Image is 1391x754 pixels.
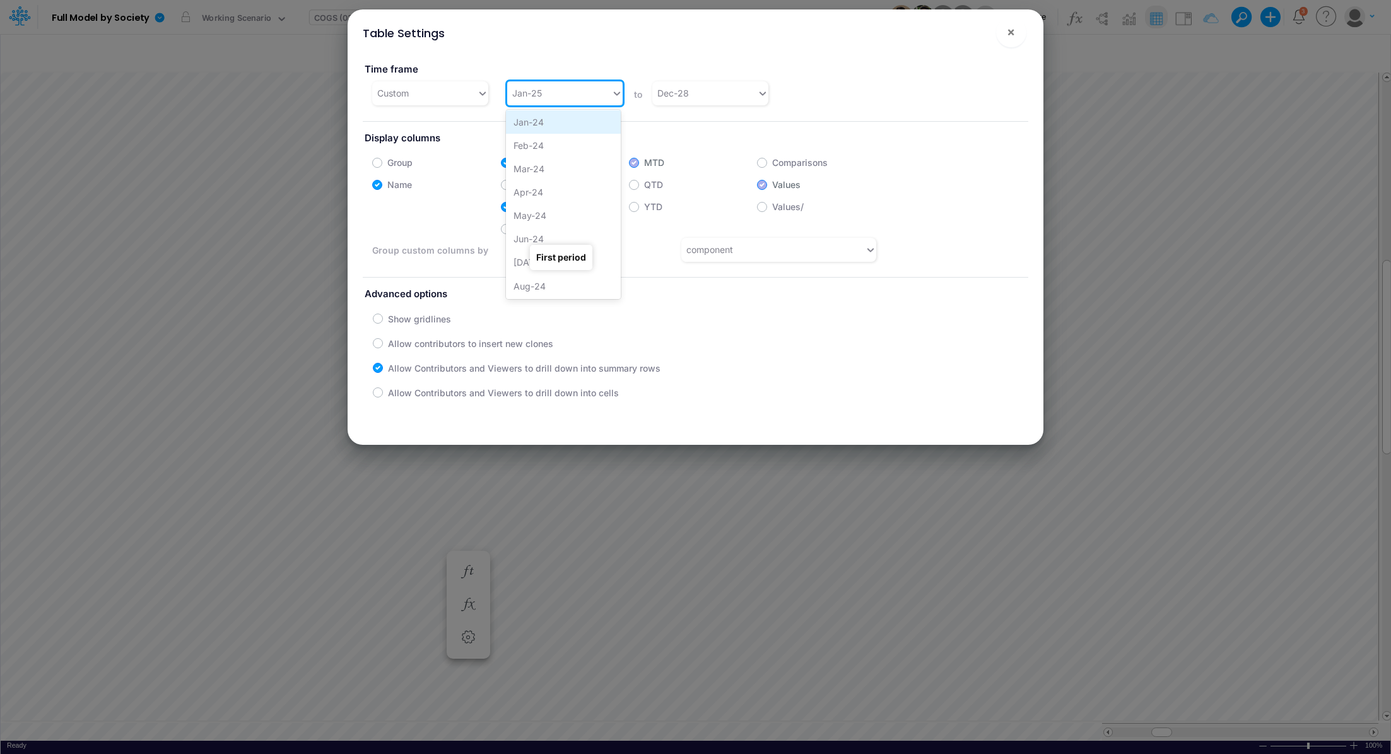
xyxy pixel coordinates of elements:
div: Dec-28 [657,86,689,100]
label: Values/ [772,200,804,213]
label: Group [387,156,413,169]
label: Time frame [363,58,686,81]
label: Allow contributors to insert new clones [388,337,553,350]
div: May-24 [506,204,621,227]
div: Aug-24 [506,274,621,298]
label: Values [772,178,801,191]
button: Close [996,17,1026,47]
label: YTD [644,200,662,213]
label: Allow Contributors and Viewers to drill down into summary rows [388,362,660,375]
div: component [686,243,733,256]
div: [DATE]-24 [506,250,621,274]
div: Jan-24 [506,110,621,134]
label: Show gridlines [388,312,451,326]
span: × [1007,24,1015,39]
div: Mar-24 [506,157,621,180]
label: MTD [644,156,664,169]
div: Custom [377,86,409,100]
div: Table Settings [363,25,445,42]
div: Jun-24 [506,227,621,250]
div: Sep-24 [506,298,621,321]
label: Group custom columns by [372,244,543,257]
label: Comparisons [772,156,828,169]
label: Display columns [363,127,1028,150]
label: Advanced options [363,283,1028,306]
label: Allow Contributors and Viewers to drill down into cells [388,386,619,399]
label: QTD [644,178,663,191]
div: Feb-24 [506,134,621,157]
strong: First period [536,252,586,262]
div: Apr-24 [506,180,621,204]
label: to [632,88,643,101]
label: Name [387,178,412,191]
div: Jan-25 [512,86,542,100]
